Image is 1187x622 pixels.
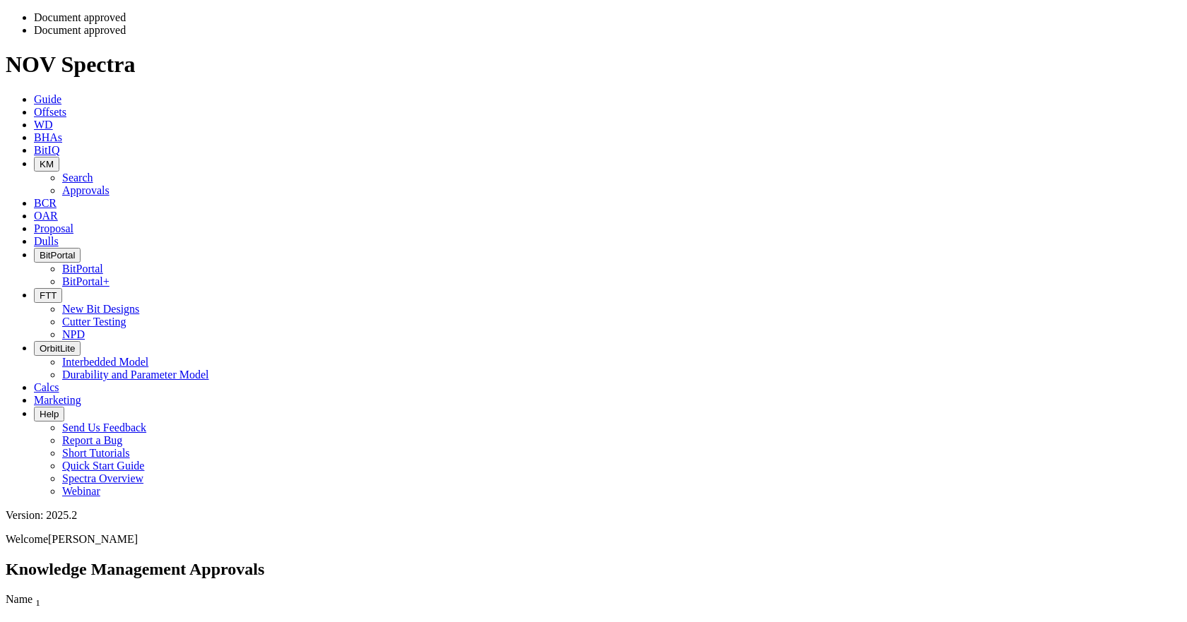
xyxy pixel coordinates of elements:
[34,197,57,209] a: BCR
[34,235,59,247] a: Dulls
[62,328,85,340] a: NPD
[34,248,81,263] button: BitPortal
[40,409,59,419] span: Help
[34,288,62,303] button: FTT
[35,597,40,608] sub: 1
[34,157,59,172] button: KM
[62,356,148,368] a: Interbedded Model
[40,343,75,354] span: OrbitLite
[62,485,100,497] a: Webinar
[62,434,122,446] a: Report a Bug
[62,421,146,433] a: Send Us Feedback
[62,184,110,196] a: Approvals
[34,24,126,36] span: Document approved
[6,593,400,609] div: Name Sort None
[34,93,61,105] a: Guide
[34,381,59,393] a: Calcs
[6,560,1181,579] h2: Knowledge Management Approvals
[40,159,54,169] span: KM
[34,407,64,421] button: Help
[34,144,59,156] a: BitIQ
[62,275,110,287] a: BitPortal+
[40,250,75,261] span: BitPortal
[6,593,33,605] span: Name
[6,609,400,621] div: Column Menu
[48,533,138,545] span: [PERSON_NAME]
[62,460,144,472] a: Quick Start Guide
[34,106,66,118] a: Offsets
[34,394,81,406] a: Marketing
[62,263,103,275] a: BitPortal
[62,369,209,381] a: Durability and Parameter Model
[62,172,93,184] a: Search
[34,210,58,222] a: OAR
[34,11,126,23] span: Document approved
[34,222,73,234] a: Proposal
[34,119,53,131] a: WD
[6,509,1181,522] div: Version: 2025.2
[35,593,40,605] span: Sort None
[62,447,130,459] a: Short Tutorials
[6,533,1181,546] p: Welcome
[34,341,81,356] button: OrbitLite
[34,131,62,143] a: BHAs
[6,593,400,621] div: Sort None
[62,472,143,484] a: Spectra Overview
[40,290,57,301] span: FTT
[62,316,126,328] a: Cutter Testing
[62,303,139,315] a: New Bit Designs
[6,52,1181,78] h1: NOV Spectra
